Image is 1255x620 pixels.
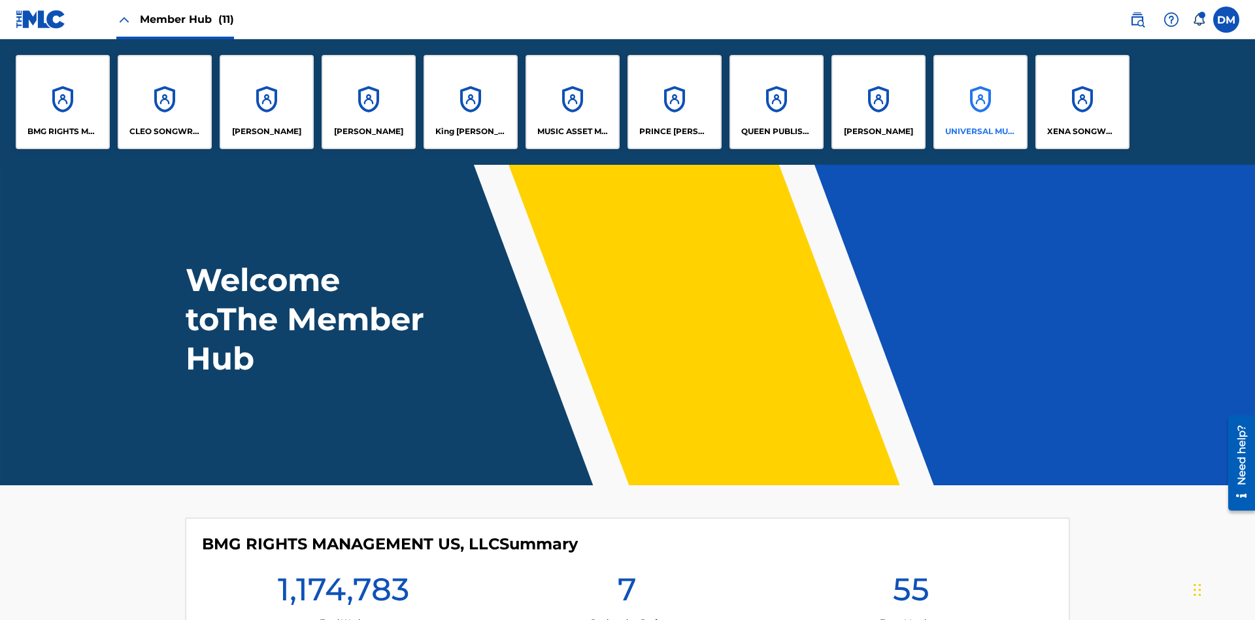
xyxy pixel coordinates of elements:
img: search [1129,12,1145,27]
iframe: Resource Center [1218,410,1255,517]
div: Drag [1194,570,1201,610]
p: King McTesterson [435,126,507,137]
a: AccountsMUSIC ASSET MANAGEMENT (MAM) [526,55,620,149]
span: Member Hub [140,12,234,27]
p: EYAMA MCSINGER [334,126,403,137]
h4: BMG RIGHTS MANAGEMENT US, LLC [202,534,578,554]
a: AccountsKing [PERSON_NAME] [424,55,518,149]
span: (11) [218,13,234,26]
img: MLC Logo [16,10,66,29]
h1: 1,174,783 [278,570,409,617]
a: AccountsUNIVERSAL MUSIC PUB GROUP [933,55,1028,149]
a: Accounts[PERSON_NAME] [831,55,926,149]
p: MUSIC ASSET MANAGEMENT (MAM) [537,126,609,137]
div: User Menu [1213,7,1239,33]
p: QUEEN PUBLISHA [741,126,812,137]
p: PRINCE MCTESTERSON [639,126,711,137]
p: CLEO SONGWRITER [129,126,201,137]
h1: 55 [893,570,929,617]
a: AccountsPRINCE [PERSON_NAME] [627,55,722,149]
a: AccountsBMG RIGHTS MANAGEMENT US, LLC [16,55,110,149]
p: UNIVERSAL MUSIC PUB GROUP [945,126,1016,137]
a: AccountsQUEEN PUBLISHA [729,55,824,149]
p: XENA SONGWRITER [1047,126,1118,137]
img: help [1163,12,1179,27]
div: Notifications [1192,13,1205,26]
p: ELVIS COSTELLO [232,126,301,137]
iframe: Chat Widget [1190,557,1255,620]
h1: Welcome to The Member Hub [186,260,430,378]
a: Accounts[PERSON_NAME] [220,55,314,149]
a: Public Search [1124,7,1150,33]
a: Accounts[PERSON_NAME] [322,55,416,149]
a: AccountsXENA SONGWRITER [1035,55,1129,149]
p: RONALD MCTESTERSON [844,126,913,137]
a: AccountsCLEO SONGWRITER [118,55,212,149]
h1: 7 [618,570,637,617]
p: BMG RIGHTS MANAGEMENT US, LLC [27,126,99,137]
img: Close [116,12,132,27]
div: Help [1158,7,1184,33]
